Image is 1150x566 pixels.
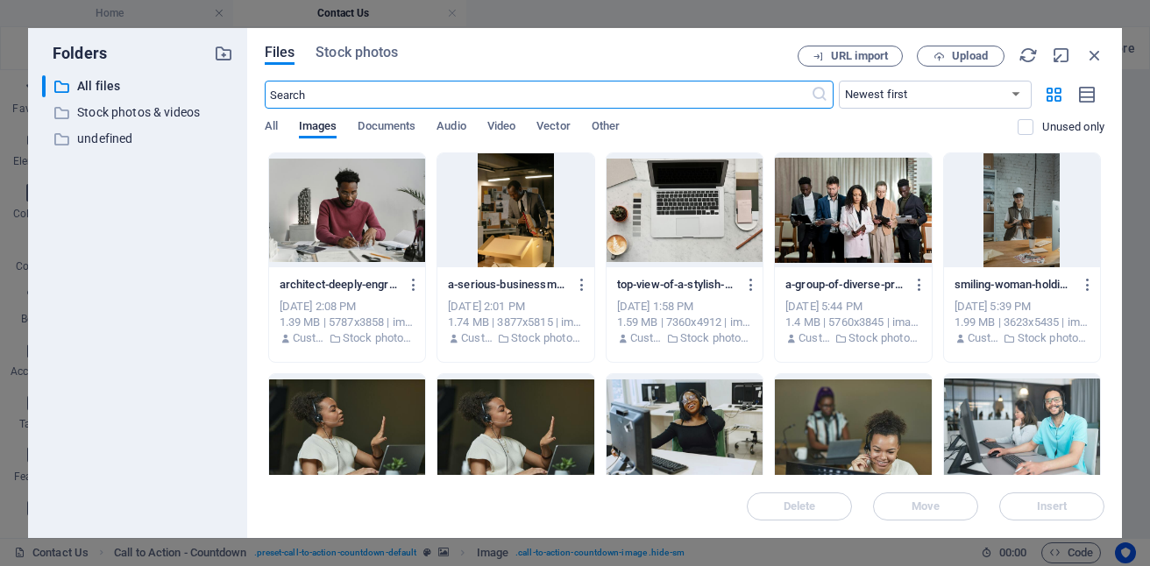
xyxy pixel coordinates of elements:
div: By: Customer | Folder: Stock photos & videos [955,330,1090,346]
div: [DATE] 2:01 PM [448,299,583,315]
div: By: Customer | Folder: Stock photos & videos [280,330,415,346]
div: undefined [42,128,233,150]
p: Stock photos & videos [343,330,415,346]
p: Folders [42,42,107,65]
p: a-serious-businessman-in-a-gray-suit-organizing-files-in-an-office-workspace-d7haL8QPqWp7V_diyZkW... [448,277,567,293]
p: Customer [461,330,493,346]
p: architect-deeply-engrossed-in-sketching-blueprints-at-modern-office-desk-showcasing-creative-plan... [280,277,399,293]
span: Images [299,116,337,140]
div: [DATE] 2:08 PM [280,299,415,315]
p: Stock photos & videos [77,103,201,123]
span: Stock photos [316,42,398,63]
p: smiling-woman-holding-clipboard-in-office-managing-logistics-with-eco-friendly-focus-NoIoW3D6Vs1G... [955,277,1074,293]
input: Search [265,81,811,109]
div: [DATE] 1:58 PM [617,299,752,315]
p: Customer [630,330,662,346]
p: Stock photos & videos [1018,330,1090,346]
i: Reload [1019,46,1038,65]
span: Upload [952,51,988,61]
div: 1.74 MB | 3877x5815 | image/jpeg [448,315,583,330]
p: Stock photos & videos [680,330,752,346]
span: Vector [536,116,571,140]
div: [DATE] 5:39 PM [955,299,1090,315]
span: All [265,116,278,140]
span: Other [592,116,620,140]
span: Files [265,42,295,63]
span: Video [487,116,515,140]
button: URL import [798,46,903,67]
span: Documents [358,116,415,140]
p: Customer [968,330,999,346]
div: 1.4 MB | 5760x3845 | image/jpeg [785,315,920,330]
p: All files [77,76,201,96]
div: Stock photos & videos [42,102,233,124]
div: [DATE] 5:44 PM [785,299,920,315]
p: a-group-of-diverse-professionals-reviewing-documents-in-an-office-setting-BpuWMs8c9duaMCDR1iMvQw.... [785,277,905,293]
p: Displays only files that are not in use on the website. Files added during this session can still... [1042,119,1104,135]
p: Customer [799,330,830,346]
i: Create new folder [214,44,233,63]
p: Stock photos & videos [848,330,920,346]
div: ​ [42,75,46,97]
div: By: Customer | Folder: Stock photos & videos [617,330,752,346]
span: Audio [437,116,465,140]
div: 1.39 MB | 5787x3858 | image/jpeg [280,315,415,330]
p: Customer [293,330,324,346]
i: Close [1085,46,1104,65]
div: 1.59 MB | 7360x4912 | image/jpeg [617,315,752,330]
div: 1.99 MB | 3623x5435 | image/jpeg [955,315,1090,330]
i: Minimize [1052,46,1071,65]
span: URL import [831,51,888,61]
button: Upload [917,46,1004,67]
p: Stock photos & videos [511,330,583,346]
p: undefined [77,129,201,149]
p: top-view-of-a-stylish-workspace-featuring-a-laptop-latte-cactus-and-color-swatches-on-a-marble-su... [617,277,736,293]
